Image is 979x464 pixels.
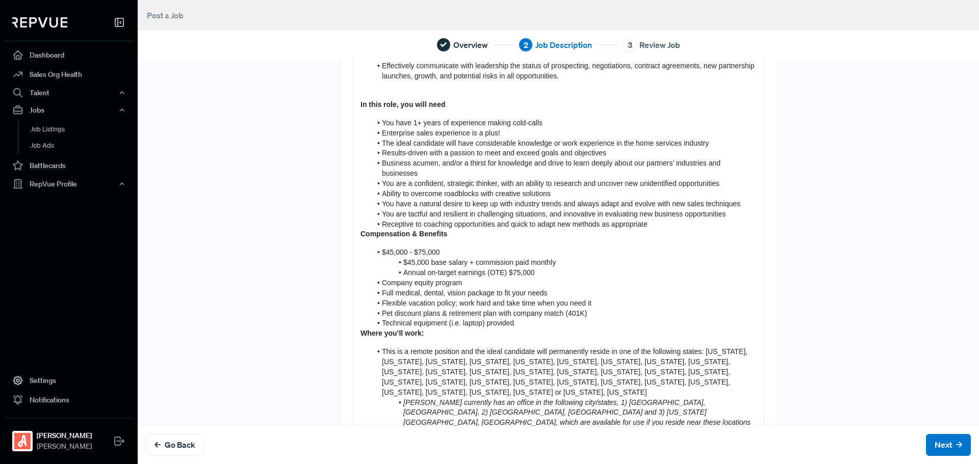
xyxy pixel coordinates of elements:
[382,179,719,187] span: You are a confident, strategic thinker, with an ability to research and uncover new unidentified ...
[147,10,184,20] span: Post a Job
[382,248,440,256] span: $45,000 - $75,000
[519,38,533,52] div: 2
[4,156,134,175] a: Battlecards
[382,279,462,287] span: Company equity program
[382,200,740,208] span: You have a natural desire to keep up with industry trends and always adapt and evolve with new sa...
[639,39,680,51] span: Review Job
[382,309,587,317] span: Pet discount plans & retirement plan with company match (401K)
[4,390,134,410] a: Notifications
[4,418,134,456] a: Angi[PERSON_NAME][PERSON_NAME]
[382,159,723,177] span: Business acumen, and/or a thirst for knowledge and drive to learn deeply about our partners’ indu...
[4,371,134,390] a: Settings
[37,441,92,452] span: [PERSON_NAME]
[403,258,556,266] span: $45,000 base salary + commission paid monthly
[382,299,591,307] span: Flexible vacation policy; work hard and take time when you need it
[360,329,424,337] strong: Where you’ll work:
[4,175,134,193] button: RepVue Profile
[4,101,134,119] button: Jobs
[623,38,637,52] div: 3
[926,434,971,456] button: Next
[535,39,592,51] span: Job Description
[12,17,67,28] img: RepVue
[4,65,134,84] a: Sales Org Health
[382,347,750,396] span: This is a remote position and the ideal candidate will permanently reside in one of the following...
[382,189,551,198] span: Ability to overcome roadblocks with creative solutions
[146,434,204,456] button: Go Back
[360,230,447,238] strong: Compensation & Benefits
[453,39,488,51] span: Overview
[382,139,709,147] span: The ideal candidate will have considerable knowledge or work experience in the home services indu...
[14,433,31,449] img: Angi
[4,45,134,65] a: Dashboard
[382,62,756,80] span: Effectively communicate with leadership the status of prospecting, negotiations, contract agreeme...
[18,138,147,154] a: Job Ads
[37,430,92,441] strong: [PERSON_NAME]
[382,289,548,297] span: Full medical, dental, vision package to fit your needs
[18,121,147,138] a: Job Listings
[382,220,648,228] span: Receptive to coaching opportunities and quick to adapt new methods as appropriate
[403,268,535,277] span: Annual on-target earnings (OTE) $75,000
[4,84,134,101] button: Talent
[382,129,500,137] span: Enterprise sales experience is a plus!
[382,119,543,127] span: You have 1+ years of experience making cold-calls
[382,319,514,327] span: Technical equipment (i.e. laptop) provided
[403,398,751,427] em: [PERSON_NAME] currently has an office in the following city/states, 1) [GEOGRAPHIC_DATA], [GEOGRA...
[360,100,445,108] strong: In this role, you will need
[382,149,606,157] span: Results-driven with a passion to meet and exceed goals and objectives
[382,210,726,218] span: You are tactful and resilient in challenging situations, and innovative in evaluating new busines...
